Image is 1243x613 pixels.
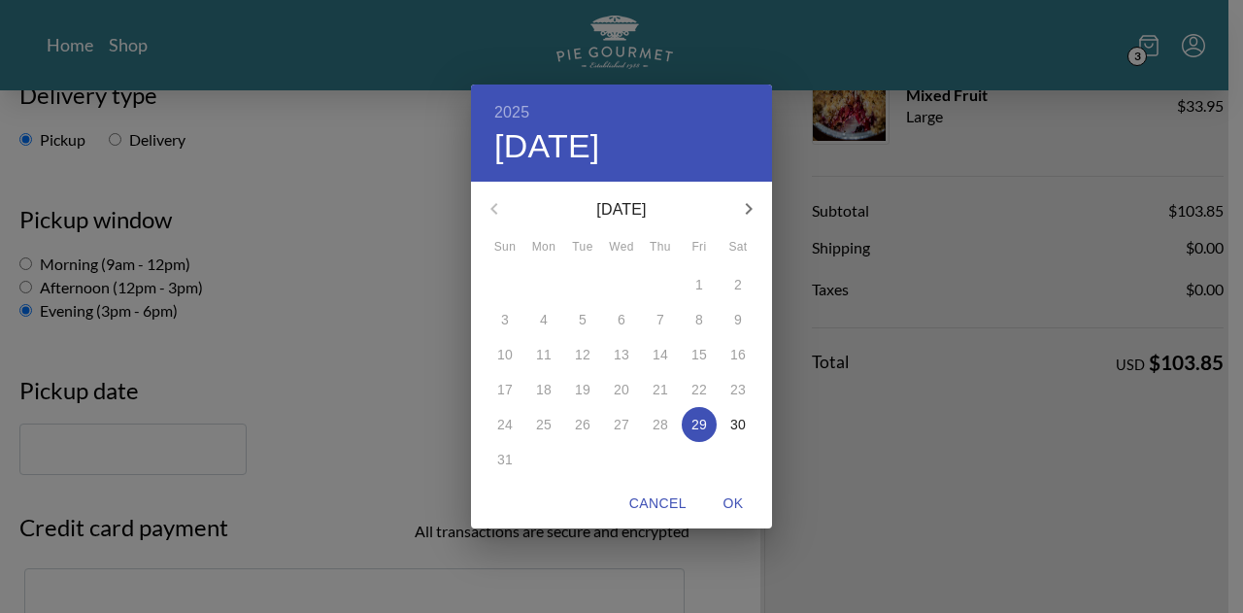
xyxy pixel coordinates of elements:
span: Cancel [629,492,687,516]
button: 29 [682,407,717,442]
span: Mon [526,238,561,257]
button: Cancel [621,486,694,522]
span: Sun [487,238,522,257]
span: Tue [565,238,600,257]
span: Wed [604,238,639,257]
p: 29 [691,415,707,434]
span: OK [710,492,756,516]
p: [DATE] [518,198,725,221]
span: Thu [643,238,678,257]
button: 30 [721,407,756,442]
button: OK [702,486,764,522]
button: 2025 [494,99,529,126]
span: Sat [721,238,756,257]
span: Fri [682,238,717,257]
button: [DATE] [494,126,600,167]
p: 30 [730,415,746,434]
